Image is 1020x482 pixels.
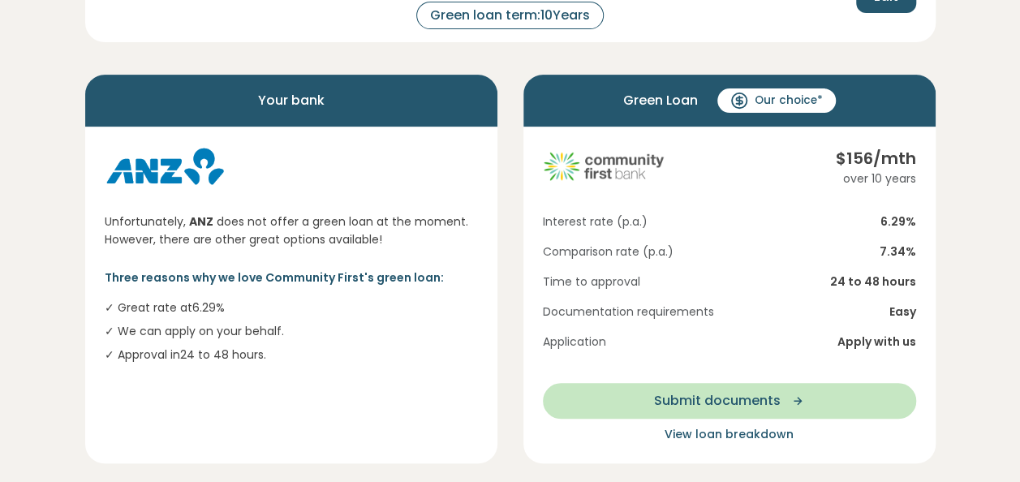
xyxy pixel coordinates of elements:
img: ANZ logo [105,146,226,187]
li: ✓ Great rate at 6.29 % [105,299,478,316]
span: Comparison rate (p.a.) [543,243,674,260]
span: Apply with us [837,334,916,351]
span: Application [543,334,606,351]
button: Submit documents [543,383,916,419]
li: ✓ We can apply on your behalf. [105,323,478,340]
span: Easy [889,303,916,321]
div: over 10 years [836,170,916,187]
div: $ 156 /mth [836,146,916,170]
span: Your bank [258,88,325,114]
strong: ANZ [189,213,213,230]
p: Three reasons why we love Community First's green loan: [105,269,478,286]
span: Submit documents [654,391,781,411]
img: community-first logo [543,146,665,187]
span: Interest rate (p.a.) [543,213,648,230]
span: 6.29 % [880,213,916,230]
span: 24 to 48 hours [830,273,916,290]
span: View loan breakdown [665,426,794,442]
li: ✓ Approval in 24 to 48 hours . [105,346,478,364]
span: Green Loan [623,88,698,114]
div: Green loan term: 10 Years [416,2,604,29]
p: Unfortunately, does not offer a green loan at the moment. However, there are other great options ... [105,213,478,249]
span: Documentation requirements [543,303,714,321]
button: View loan breakdown [543,425,916,444]
span: 7.34 % [880,243,916,260]
span: Our choice* [755,93,823,109]
span: Time to approval [543,273,640,290]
